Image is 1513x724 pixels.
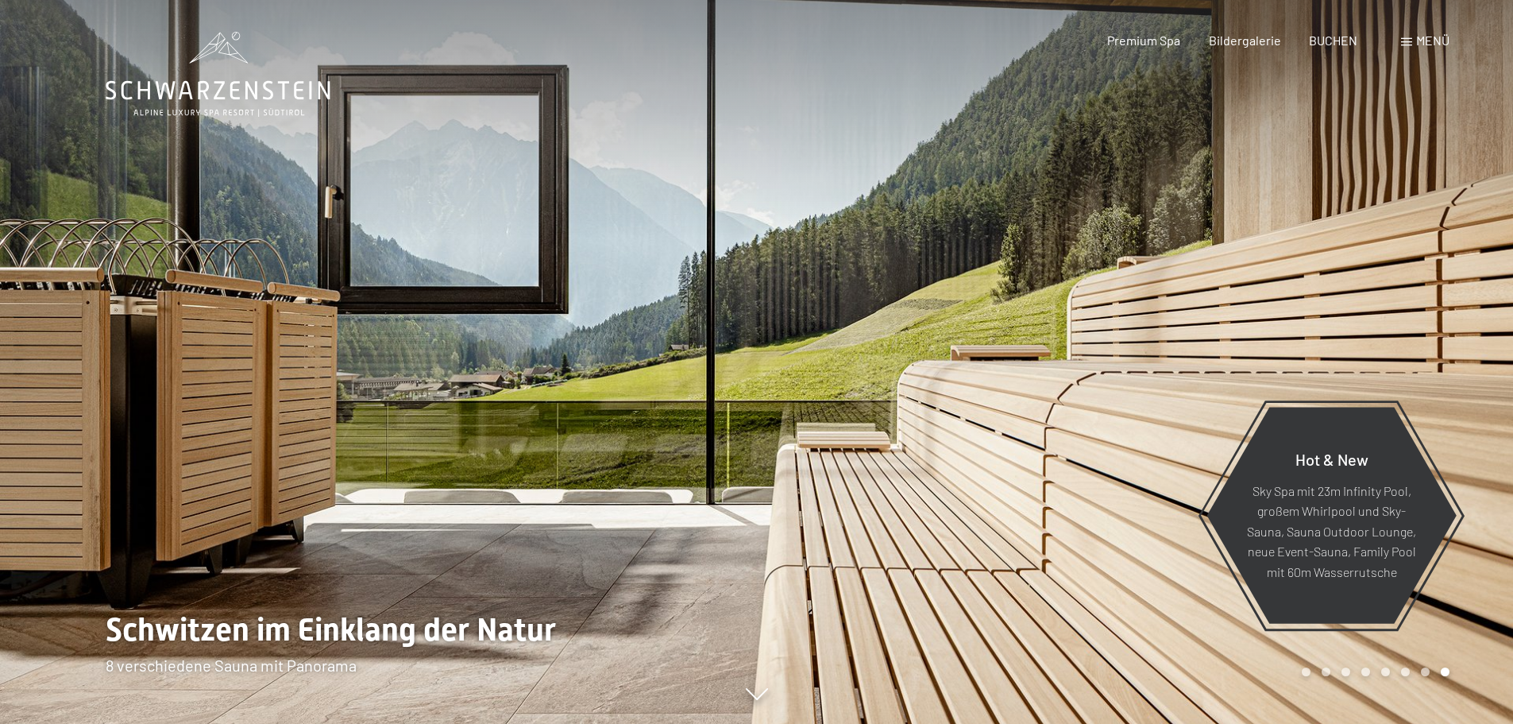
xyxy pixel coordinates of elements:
[1206,406,1457,625] a: Hot & New Sky Spa mit 23m Infinity Pool, großem Whirlpool und Sky-Sauna, Sauna Outdoor Lounge, ne...
[1401,668,1410,676] div: Carousel Page 6
[1309,33,1357,48] a: BUCHEN
[1296,668,1449,676] div: Carousel Pagination
[1245,480,1418,582] p: Sky Spa mit 23m Infinity Pool, großem Whirlpool und Sky-Sauna, Sauna Outdoor Lounge, neue Event-S...
[1416,33,1449,48] span: Menü
[1381,668,1390,676] div: Carousel Page 5
[1441,668,1449,676] div: Carousel Page 8 (Current Slide)
[1209,33,1281,48] a: Bildergalerie
[1295,449,1368,468] span: Hot & New
[1107,33,1180,48] a: Premium Spa
[1302,668,1310,676] div: Carousel Page 1
[1341,668,1350,676] div: Carousel Page 3
[1361,668,1370,676] div: Carousel Page 4
[1421,668,1430,676] div: Carousel Page 7
[1322,668,1330,676] div: Carousel Page 2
